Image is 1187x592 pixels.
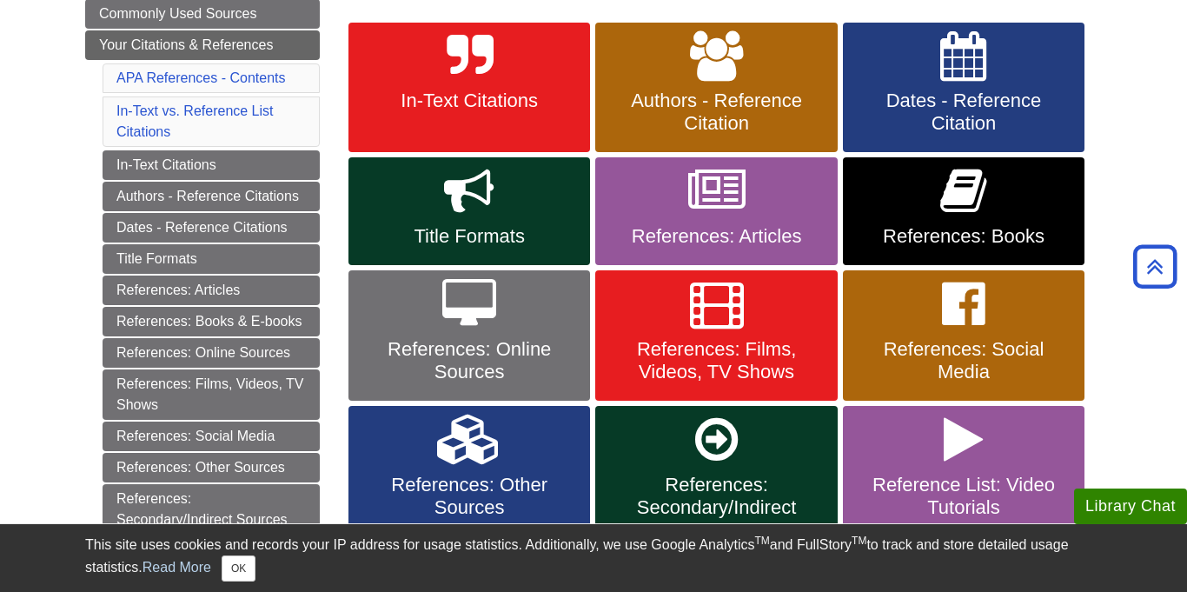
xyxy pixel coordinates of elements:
[99,37,273,52] span: Your Citations & References
[103,484,320,535] a: References: Secondary/Indirect Sources
[222,555,255,582] button: Close
[103,369,320,420] a: References: Films, Videos, TV Shows
[595,406,837,559] a: References: Secondary/Indirect Sources
[1127,255,1183,278] a: Back to Top
[103,276,320,305] a: References: Articles
[103,213,320,243] a: Dates - Reference Citations
[361,225,577,248] span: Title Formats
[348,270,590,401] a: References: Online Sources
[856,474,1071,519] span: Reference List: Video Tutorials
[608,90,824,135] span: Authors - Reference Citation
[843,406,1084,559] a: Reference List: Video Tutorials
[143,560,211,575] a: Read More
[843,23,1084,153] a: Dates - Reference Citation
[361,338,577,383] span: References: Online Sources
[754,535,769,547] sup: TM
[361,90,577,112] span: In-Text Citations
[348,157,590,265] a: Title Formats
[116,70,285,85] a: APA References - Contents
[595,270,837,401] a: References: Films, Videos, TV Shows
[608,338,824,383] span: References: Films, Videos, TV Shows
[103,453,320,482] a: References: Other Sources
[1074,489,1187,524] button: Library Chat
[85,535,1102,582] div: This site uses cookies and records your IP address for usage statistics. Additionally, we use Goo...
[361,474,577,519] span: References: Other Sources
[103,422,320,451] a: References: Social Media
[85,30,320,60] a: Your Citations & References
[856,90,1071,135] span: Dates - Reference Citation
[99,6,256,21] span: Commonly Used Sources
[595,23,837,153] a: Authors - Reference Citation
[843,157,1084,265] a: References: Books
[116,103,274,139] a: In-Text vs. Reference List Citations
[103,307,320,336] a: References: Books & E-books
[608,474,824,542] span: References: Secondary/Indirect Sources
[103,244,320,274] a: Title Formats
[856,338,1071,383] span: References: Social Media
[608,225,824,248] span: References: Articles
[348,23,590,153] a: In-Text Citations
[103,338,320,368] a: References: Online Sources
[103,150,320,180] a: In-Text Citations
[852,535,866,547] sup: TM
[856,225,1071,248] span: References: Books
[843,270,1084,401] a: References: Social Media
[595,157,837,265] a: References: Articles
[103,182,320,211] a: Authors - Reference Citations
[348,406,590,559] a: References: Other Sources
